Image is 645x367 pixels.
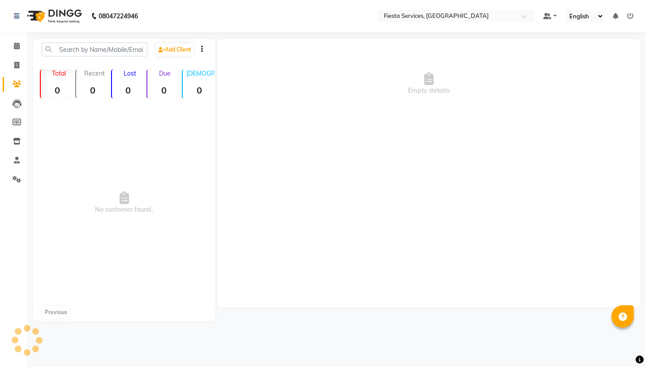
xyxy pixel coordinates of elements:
[112,85,145,96] strong: 0
[186,69,215,77] p: [DEMOGRAPHIC_DATA]
[44,69,73,77] p: Total
[217,39,641,128] div: Empty details
[23,4,84,29] img: logo
[76,85,109,96] strong: 0
[156,43,193,56] a: Add Client
[42,43,147,56] input: Search by Name/Mobile/Email/Code
[149,69,180,77] p: Due
[41,85,73,96] strong: 0
[183,85,215,96] strong: 0
[99,4,138,29] b: 08047224946
[147,85,180,96] strong: 0
[80,69,109,77] p: Recent
[116,69,145,77] p: Lost
[33,102,215,303] span: No customer found.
